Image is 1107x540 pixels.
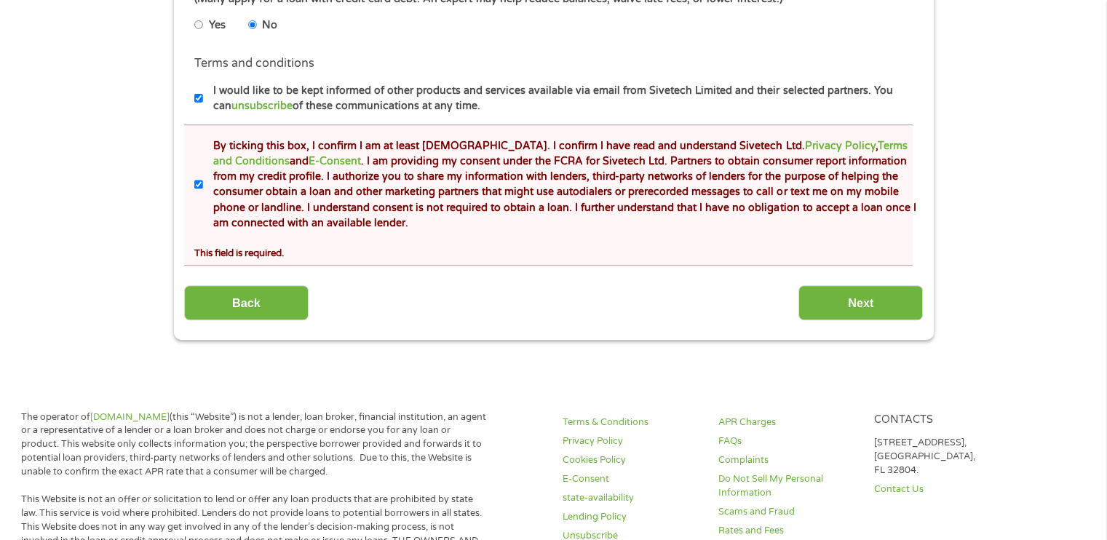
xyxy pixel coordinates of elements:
a: E-Consent [309,155,361,167]
a: Terms and Conditions [213,140,907,167]
a: APR Charges [718,416,857,429]
a: Lending Policy [563,510,701,524]
a: unsubscribe [231,100,293,112]
input: Back [184,285,309,321]
label: No [262,17,277,33]
a: Complaints [718,453,857,467]
p: The operator of (this “Website”) is not a lender, loan broker, financial institution, an agent or... [21,410,488,479]
label: I would like to be kept informed of other products and services available via email from Sivetech... [203,83,917,114]
a: Contact Us [873,483,1012,496]
h4: Contacts [873,413,1012,427]
label: Yes [209,17,226,33]
div: This field is required. [194,241,912,261]
a: FAQs [718,434,857,448]
a: Privacy Policy [804,140,875,152]
a: Scams and Fraud [718,505,857,519]
p: [STREET_ADDRESS], [GEOGRAPHIC_DATA], FL 32804. [873,436,1012,477]
a: Cookies Policy [563,453,701,467]
a: Do Not Sell My Personal Information [718,472,857,500]
a: [DOMAIN_NAME] [90,411,170,423]
label: Terms and conditions [194,56,314,71]
label: By ticking this box, I confirm I am at least [DEMOGRAPHIC_DATA]. I confirm I have read and unders... [203,138,917,231]
a: E-Consent [563,472,701,486]
a: Privacy Policy [563,434,701,448]
input: Next [798,285,923,321]
a: Rates and Fees [718,524,857,538]
a: Terms & Conditions [563,416,701,429]
a: state-availability [563,491,701,505]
